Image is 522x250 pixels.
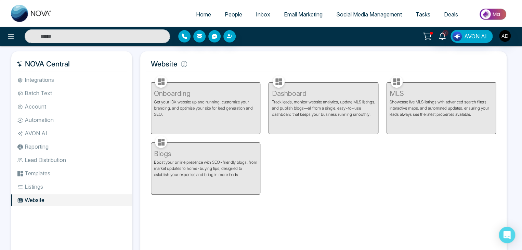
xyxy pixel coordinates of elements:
[499,227,515,243] div: Open Intercom Messenger
[146,57,501,71] h5: Website
[11,194,132,206] li: Website
[416,11,430,18] span: Tasks
[329,8,409,21] a: Social Media Management
[11,114,132,126] li: Automation
[499,30,511,42] img: User Avatar
[444,11,458,18] span: Deals
[11,74,132,86] li: Integrations
[196,11,211,18] span: Home
[225,11,242,18] span: People
[468,7,518,22] img: Market-place.gif
[451,30,493,43] button: AVON AI
[434,30,451,42] a: 10+
[452,32,462,41] img: Lead Flow
[11,5,52,22] img: Nova CRM Logo
[11,181,132,192] li: Listings
[437,8,465,21] a: Deals
[11,167,132,179] li: Templates
[11,87,132,99] li: Batch Text
[17,57,127,71] h5: NOVA Central
[189,8,218,21] a: Home
[11,141,132,152] li: Reporting
[256,11,270,18] span: Inbox
[11,101,132,112] li: Account
[277,8,329,21] a: Email Marketing
[409,8,437,21] a: Tasks
[464,32,487,40] span: AVON AI
[284,11,323,18] span: Email Marketing
[11,127,132,139] li: AVON AI
[442,30,448,36] span: 10+
[11,154,132,166] li: Lead Distribution
[249,8,277,21] a: Inbox
[336,11,402,18] span: Social Media Management
[218,8,249,21] a: People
